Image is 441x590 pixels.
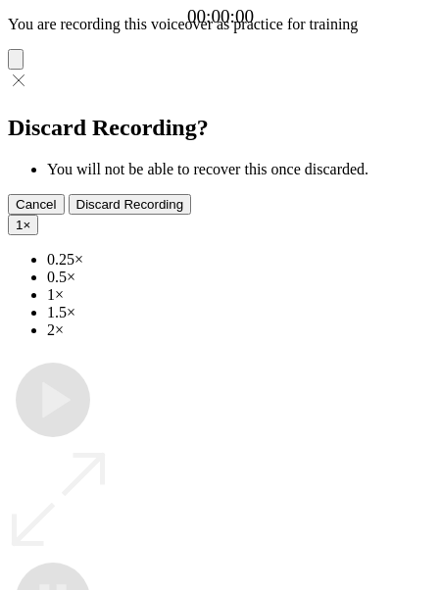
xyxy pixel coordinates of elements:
span: 1 [16,218,23,232]
li: 0.25× [47,251,433,269]
li: You will not be able to recover this once discarded. [47,161,433,178]
li: 1× [47,286,433,304]
li: 0.5× [47,269,433,286]
a: 00:00:00 [187,6,254,27]
li: 2× [47,321,433,339]
p: You are recording this voiceover as practice for training [8,16,433,33]
button: Cancel [8,194,65,215]
button: 1× [8,215,38,235]
button: Discard Recording [69,194,192,215]
h2: Discard Recording? [8,115,433,141]
li: 1.5× [47,304,433,321]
